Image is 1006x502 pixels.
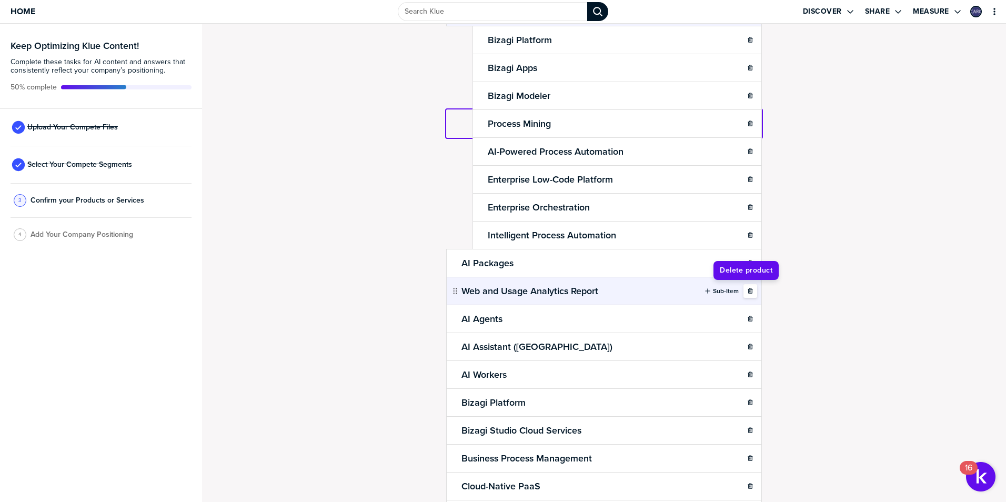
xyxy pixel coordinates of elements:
span: Select Your Compete Segments [27,160,132,169]
span: Home [11,7,35,16]
li: Business Process Management [446,444,762,473]
h2: AI Agents [459,312,505,326]
h2: AI Assistant ([GEOGRAPHIC_DATA]) [459,339,615,354]
h2: Intelligent Process Automation [486,228,618,243]
span: Delete product [720,265,772,276]
button: Open Resource Center, 16 new notifications [966,462,995,491]
li: AI Agents [446,305,762,333]
span: Active [11,83,57,92]
li: Enterprise Low-Code Platform [446,165,762,194]
h2: Bizagi Studio Cloud Services [459,423,584,438]
button: Sub-Item [700,284,743,298]
li: Cloud-Native PaaS [446,472,762,500]
input: Search Klue [398,2,587,21]
li: Web and Usage Analytics ReportSub-Item [446,277,762,305]
h2: Cloud-Native PaaS [459,479,542,494]
li: AI Workers [446,360,762,389]
li: Bizagi Studio Cloud Services [446,416,762,445]
li: Bizagi Platform [446,26,762,54]
label: Sub-Item [713,287,739,295]
div: 16 [965,468,972,481]
span: 4 [18,230,22,238]
span: Confirm your Products or Services [31,196,144,205]
h2: AI Workers [459,367,509,382]
label: Discover [803,7,842,16]
img: e7ada294ebefaa5c5230c13e7e537379-sml.png [971,7,981,16]
h2: Business Process Management [459,451,594,466]
h2: Process Mining [486,116,553,131]
h2: Enterprise Low-Code Platform [486,172,615,187]
div: Search Klue [587,2,608,21]
label: Share [865,7,890,16]
h2: Enterprise Orchestration [486,200,592,215]
div: Camila Alejandra Rincon Carrillo [970,6,982,17]
h2: Bizagi Modeler [486,88,552,103]
span: Add Your Company Positioning [31,230,133,239]
li: AI Assistant ([GEOGRAPHIC_DATA]) [446,333,762,361]
li: AI-Powered Process Automation [446,137,762,166]
span: Complete these tasks for AI content and answers that consistently reflect your company’s position... [11,58,192,75]
span: 3 [18,196,22,204]
li: AI Packages [446,249,762,277]
a: Edit Profile [969,5,983,18]
h2: Web and Usage Analytics Report [459,284,600,298]
li: Intelligent Process Automation [446,221,762,249]
span: Upload Your Compete Files [27,123,118,132]
h2: Bizagi Platform [459,395,528,410]
h2: Bizagi Platform [486,33,554,47]
label: Measure [913,7,949,16]
h2: Bizagi Apps [486,61,539,75]
li: Enterprise Orchestration [446,193,762,222]
li: Bizagi Apps [446,54,762,82]
li: Process Mining [446,109,762,138]
li: Bizagi Platform [446,388,762,417]
h2: AI Packages [459,256,516,270]
li: Bizagi Modeler [446,82,762,110]
h3: Keep Optimizing Klue Content! [11,41,192,51]
h2: AI-Powered Process Automation [486,144,626,159]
